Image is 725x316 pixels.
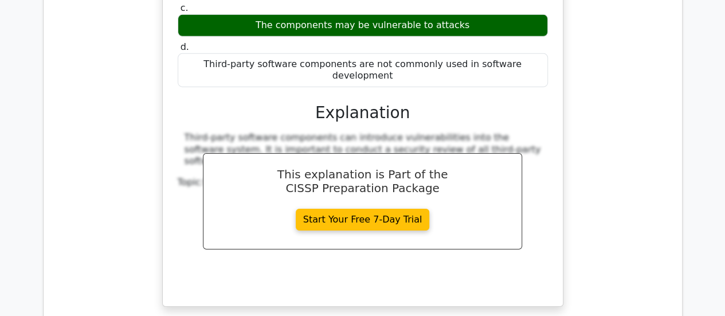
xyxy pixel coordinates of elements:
[185,132,541,167] div: Third-party software components can introduce vulnerabilities into the software system. It is imp...
[185,103,541,123] h3: Explanation
[181,41,189,52] span: d.
[178,53,548,88] div: Third-party software components are not commonly used in software development
[296,209,430,231] a: Start Your Free 7-Day Trial
[178,177,548,189] div: Topic:
[181,2,189,13] span: c.
[178,14,548,37] div: The components may be vulnerable to attacks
